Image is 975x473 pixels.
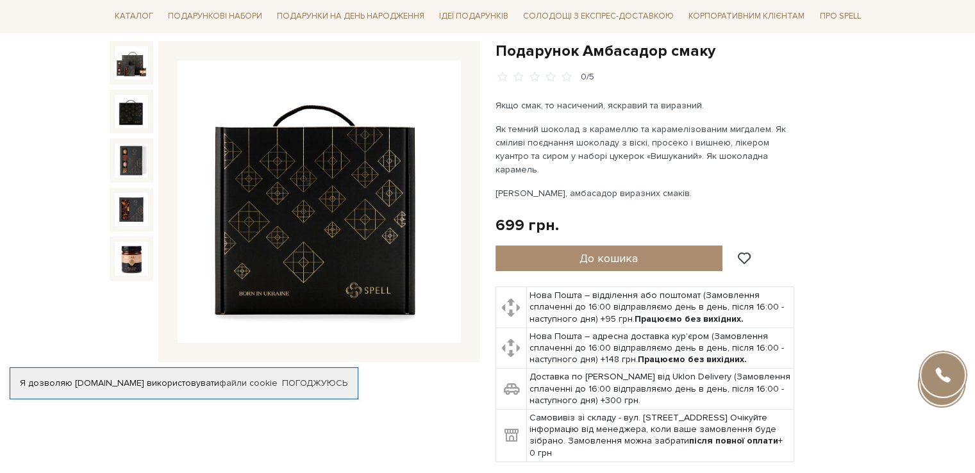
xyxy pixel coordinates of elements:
p: [PERSON_NAME], амбасадор виразних смаків. [496,187,796,200]
td: Доставка по [PERSON_NAME] від Uklon Delivery (Замовлення сплаченні до 16:00 відправляємо день в д... [526,369,794,410]
b: після повної оплати [689,435,778,446]
img: Подарунок Амбасадор смаку [115,95,148,128]
img: Подарунок Амбасадор смаку [115,46,148,79]
span: Подарункові набори [163,6,267,26]
p: Якщо смак, то насичений, яскравий та виразний. [496,99,796,112]
a: Погоджуюсь [282,378,347,389]
b: Працюємо без вихідних. [638,354,747,365]
h1: Подарунок Амбасадор смаку [496,41,866,61]
div: 699 грн. [496,215,559,235]
a: Солодощі з експрес-доставкою [518,5,679,27]
td: Нова Пошта – адресна доставка кур'єром (Замовлення сплаченні до 16:00 відправляємо день в день, п... [526,328,794,369]
span: Подарунки на День народження [272,6,429,26]
button: До кошика [496,245,723,271]
p: Як темний шоколад з карамеллю та карамелізованим мигдалем. Як сміливі поєднання шоколаду з віскі,... [496,122,796,176]
td: Самовивіз зі складу - вул. [STREET_ADDRESS] Очікуйте інформацію від менеджера, коли ваше замовлен... [526,410,794,462]
div: 0/5 [581,71,594,83]
span: Каталог [110,6,158,26]
img: Подарунок Амбасадор смаку [115,144,148,177]
div: Я дозволяю [DOMAIN_NAME] використовувати [10,378,358,389]
img: Подарунок Амбасадор смаку [178,60,461,344]
td: Нова Пошта – відділення або поштомат (Замовлення сплаченні до 16:00 відправляємо день в день, піс... [526,287,794,328]
img: Подарунок Амбасадор смаку [115,242,148,275]
a: Корпоративним клієнтам [683,5,810,27]
a: файли cookie [219,378,278,388]
img: Подарунок Амбасадор смаку [115,193,148,226]
span: Про Spell [814,6,865,26]
span: Ідеї подарунків [434,6,513,26]
b: Працюємо без вихідних. [635,313,744,324]
span: До кошика [579,251,638,265]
